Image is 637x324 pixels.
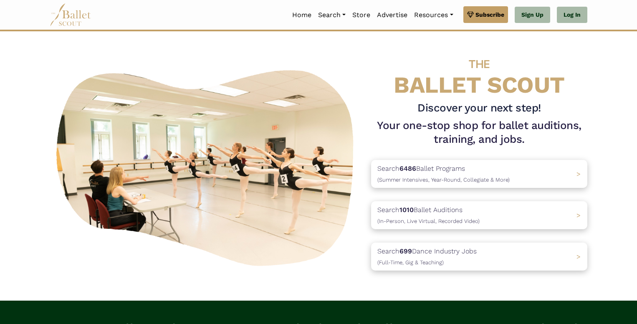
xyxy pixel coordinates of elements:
b: 699 [399,247,412,255]
span: (In-Person, Live Virtual, Recorded Video) [377,218,480,224]
a: Search1010Ballet Auditions(In-Person, Live Virtual, Recorded Video) > [371,201,587,229]
h1: Your one-stop shop for ballet auditions, training, and jobs. [371,119,587,147]
a: Resources [411,6,456,24]
p: Search Dance Industry Jobs [377,246,477,267]
span: (Full-Time, Gig & Teaching) [377,259,444,266]
a: Home [289,6,315,24]
a: Log In [557,7,587,23]
span: Subscribe [475,10,504,19]
span: THE [469,57,490,71]
img: A group of ballerinas talking to each other in a ballet studio [50,61,364,271]
b: 1010 [399,206,414,214]
a: Search [315,6,349,24]
span: > [576,211,581,219]
a: Advertise [374,6,411,24]
p: Search Ballet Auditions [377,205,480,226]
a: Subscribe [463,6,508,23]
a: Sign Up [515,7,550,23]
span: > [576,253,581,261]
span: (Summer Intensives, Year-Round, Collegiate & More) [377,177,510,183]
h3: Discover your next step! [371,101,587,115]
b: 6486 [399,165,416,172]
a: Store [349,6,374,24]
img: gem.svg [467,10,474,19]
span: > [576,170,581,178]
h4: BALLET SCOUT [371,48,587,98]
a: Search699Dance Industry Jobs(Full-Time, Gig & Teaching) > [371,243,587,271]
a: Search6486Ballet Programs(Summer Intensives, Year-Round, Collegiate & More)> [371,160,587,188]
p: Search Ballet Programs [377,163,510,185]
